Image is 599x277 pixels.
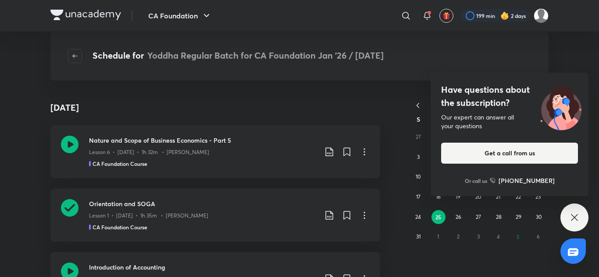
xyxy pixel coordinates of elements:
button: August 10, 2025 [411,170,425,184]
abbr: August 10, 2025 [416,173,421,180]
button: August 27, 2025 [471,210,485,224]
a: Orientation and SOGALesson 1 • [DATE] • 1h 35m • [PERSON_NAME]CA Foundation Course [50,189,380,242]
abbr: August 25, 2025 [435,214,441,221]
abbr: August 24, 2025 [415,214,421,220]
abbr: August 29, 2025 [516,214,521,220]
button: CA Foundation [143,7,217,25]
p: Lesson 6 • [DATE] • 1h 32m • [PERSON_NAME] [89,148,209,156]
button: August 28, 2025 [492,210,506,224]
button: August 20, 2025 [471,190,485,204]
button: [DATE] [428,101,529,112]
button: avatar [439,9,453,23]
h3: Orientation and SOGA [89,199,317,208]
h5: CA Foundation Course [93,223,147,231]
button: August 23, 2025 [531,190,545,204]
img: Company Logo [50,10,121,20]
img: streak [500,11,509,20]
button: August 18, 2025 [431,190,445,204]
h6: [PHONE_NUMBER] [499,176,555,185]
abbr: August 3, 2025 [417,154,420,160]
a: Nature and Scope of Business Economics - Part 5Lesson 6 • [DATE] • 1h 32m • [PERSON_NAME]CA Found... [50,125,380,178]
img: ttu_illustration_new.svg [533,83,588,130]
abbr: August 27, 2025 [476,214,481,220]
button: August 22, 2025 [511,190,525,204]
button: August 26, 2025 [452,210,466,224]
h4: [DATE] [50,101,79,114]
button: August 21, 2025 [491,190,505,204]
h4: Schedule for [93,49,384,63]
h4: Have questions about the subscription? [441,83,578,109]
abbr: August 18, 2025 [436,193,441,200]
h5: CA Foundation Course [93,160,147,168]
abbr: August 19, 2025 [456,193,460,200]
abbr: August 30, 2025 [536,214,542,220]
button: August 31, 2025 [411,230,425,244]
button: August 29, 2025 [512,210,526,224]
img: avatar [442,12,450,20]
abbr: August 31, 2025 [416,233,421,240]
abbr: August 23, 2025 [535,193,541,200]
a: [PHONE_NUMBER] [490,176,555,185]
button: August 19, 2025 [451,190,465,204]
span: Yoddha Regular Batch for CA Foundation Jan '26 / [DATE] [147,49,384,61]
h3: Nature and Scope of Business Economics - Part 5 [89,136,317,145]
button: August 3, 2025 [411,150,425,164]
button: Get a call from us [441,143,578,164]
p: Or call us [465,177,487,185]
button: August 30, 2025 [531,210,546,224]
p: Lesson 1 • [DATE] • 1h 35m • [PERSON_NAME] [89,212,208,220]
h3: Introduction of Accounting [89,263,317,272]
button: August 25, 2025 [431,210,446,224]
button: August 24, 2025 [411,210,425,224]
abbr: August 17, 2025 [416,193,421,200]
abbr: August 21, 2025 [496,193,500,200]
abbr: August 26, 2025 [456,214,461,220]
img: ansh jain [534,8,549,23]
a: Company Logo [50,10,121,22]
abbr: August 28, 2025 [496,214,502,220]
abbr: Sunday [417,115,420,123]
button: August 17, 2025 [411,190,425,204]
abbr: August 22, 2025 [516,193,521,200]
abbr: August 20, 2025 [475,193,481,200]
div: Our expert can answer all your questions [441,113,578,130]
